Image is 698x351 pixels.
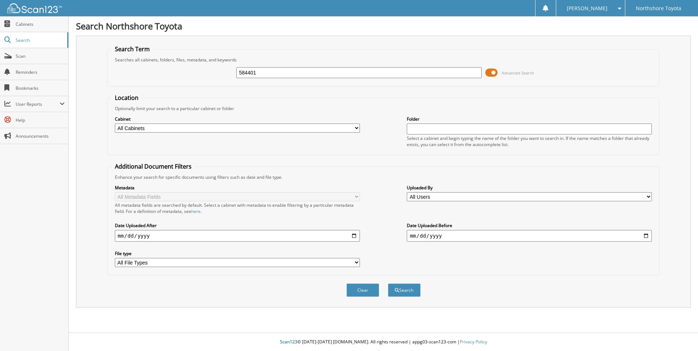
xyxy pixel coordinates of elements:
[111,162,195,170] legend: Additional Document Filters
[16,53,65,59] span: Scan
[567,6,607,11] span: [PERSON_NAME]
[388,283,421,297] button: Search
[502,70,534,76] span: Advanced Search
[111,57,656,63] div: Searches all cabinets, folders, files, metadata, and keywords
[662,316,698,351] iframe: Chat Widget
[636,6,681,11] span: Northshore Toyota
[407,230,652,242] input: end
[407,222,652,229] label: Date Uploaded Before
[280,339,297,345] span: Scan123
[407,185,652,191] label: Uploaded By
[346,283,379,297] button: Clear
[115,222,360,229] label: Date Uploaded After
[191,208,201,214] a: here
[115,185,360,191] label: Metadata
[111,105,656,112] div: Optionally limit your search to a particular cabinet or folder
[16,133,65,139] span: Announcements
[407,135,652,148] div: Select a cabinet and begin typing the name of the folder you want to search in. If the name match...
[16,69,65,75] span: Reminders
[115,202,360,214] div: All metadata fields are searched by default. Select a cabinet with metadata to enable filtering b...
[16,21,65,27] span: Cabinets
[460,339,487,345] a: Privacy Policy
[16,85,65,91] span: Bookmarks
[16,101,60,107] span: User Reports
[7,3,62,13] img: scan123-logo-white.svg
[16,117,65,123] span: Help
[115,230,360,242] input: start
[111,94,142,102] legend: Location
[16,37,64,43] span: Search
[69,333,698,351] div: © [DATE]-[DATE] [DOMAIN_NAME]. All rights reserved | appg03-scan123-com |
[111,174,656,180] div: Enhance your search for specific documents using filters such as date and file type.
[76,20,691,32] h1: Search Northshore Toyota
[115,250,360,257] label: File type
[407,116,652,122] label: Folder
[115,116,360,122] label: Cabinet
[111,45,153,53] legend: Search Term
